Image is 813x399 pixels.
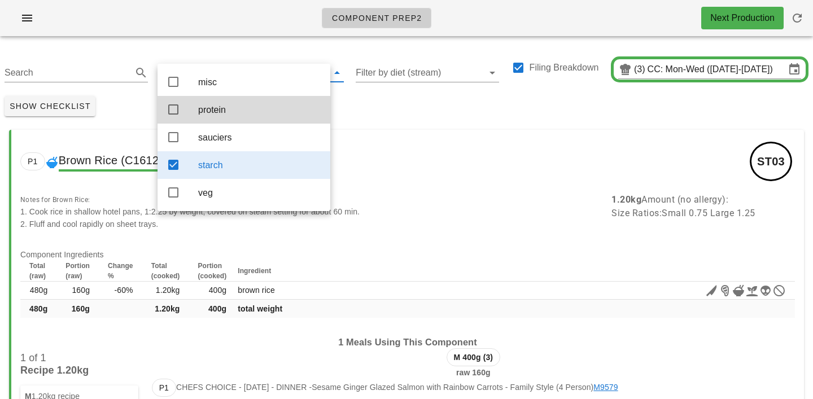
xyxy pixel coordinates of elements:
div: starch [198,160,321,170]
td: 480g [20,282,56,300]
span: M 400g (3) [454,349,493,366]
span: -60% [115,286,133,295]
div: raw 160g [145,341,802,385]
a: Component Prep2 [322,8,432,28]
span: Sesame Ginger Glazed Salmon with Rainbow Carrots - Family Style (4 Person) [312,383,618,392]
div: protein [198,104,321,115]
div: Filter by diet (stream) [356,64,499,82]
td: 480g [20,300,56,318]
label: Filing Breakdown [530,62,599,73]
span: Component Prep2 [331,14,422,23]
div: sauciers [198,132,321,143]
span: P1 [28,153,38,170]
span: Notes for Brown Rice: [20,196,90,204]
div: starchClear Filter by team [160,64,343,82]
span: 400g [209,286,227,295]
span: Chefs Choice - [DATE] - dinner - [176,383,312,392]
td: 160g [56,282,99,300]
div: Next Production [710,11,775,25]
span: Show Checklist [9,102,91,111]
div: (3) [634,64,648,75]
div: ST03 [750,142,792,181]
th: Portion (raw) [56,261,99,282]
p: Recipe 1.20kg [20,364,138,376]
button: Show Checklist [5,96,95,116]
span: brown rice [238,286,275,295]
span: 1 of 1 [20,352,46,363]
span: 2. Fluff and cool rapidly on sheet trays. [20,220,158,229]
th: Ingredient [235,261,437,282]
div: Component Ingredients [11,239,804,327]
th: Change % [99,261,142,282]
div: misc [198,77,321,87]
td: total weight [235,300,437,318]
h3: 1 Meals Using This Component [20,336,795,348]
div: Amount (no allergy): Size Ratios: Small 0.75 Large 1.25 [605,186,802,237]
span: 1. Cook rice in shallow hotel pans, 1:2.25 by weight, covered on steam setting for about 60 min. [20,207,360,216]
b: 1.20kg [611,194,641,205]
td: 400g [189,300,235,318]
td: 160g [56,300,99,318]
th: Total (raw) [20,261,56,282]
th: Portion (cooked) [189,261,235,282]
td: 1.20kg [142,300,189,318]
a: M9579 [593,383,618,392]
span: Brown Rice (C16120) [59,151,169,172]
span: P1 [159,379,169,396]
div: veg [198,187,321,198]
td: 1.20kg [142,282,189,300]
th: Total (cooked) [142,261,189,282]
